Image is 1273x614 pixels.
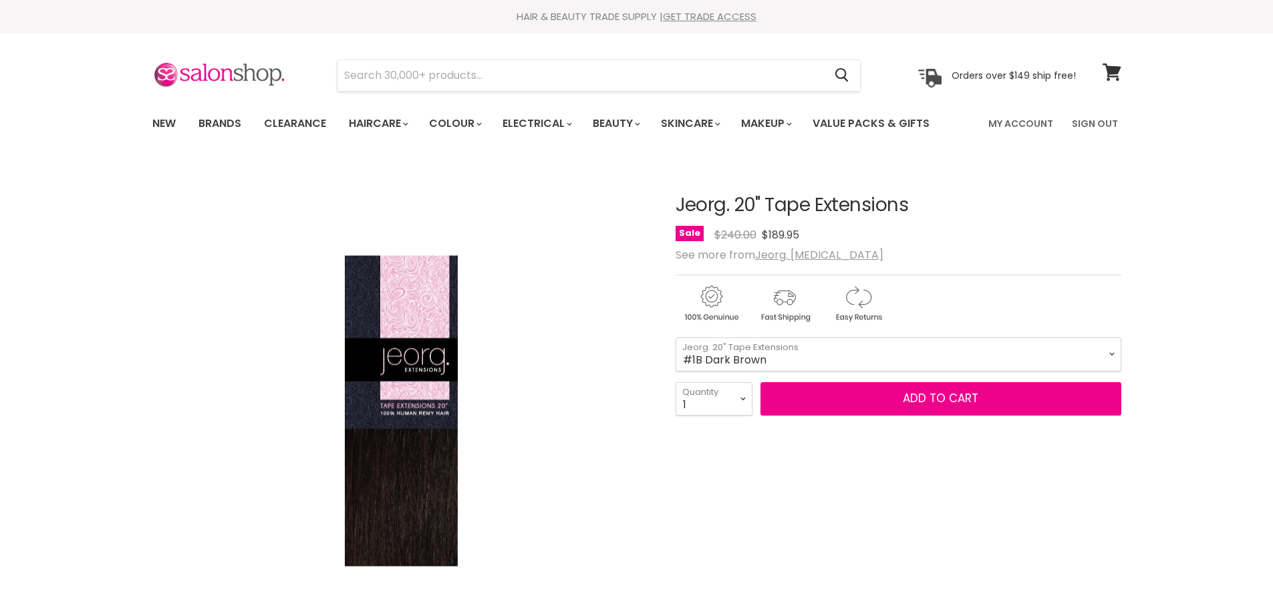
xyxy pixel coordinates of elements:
nav: Main [136,104,1138,143]
a: Value Packs & Gifts [803,110,940,138]
img: genuine.gif [676,283,746,324]
span: $240.00 [714,227,756,243]
ul: Main menu [142,104,960,143]
p: Orders over $149 ship free! [952,69,1076,81]
a: Colour [419,110,490,138]
a: GET TRADE ACCESS [663,9,756,23]
form: Product [337,59,861,92]
img: returns.gif [823,283,893,324]
a: Makeup [731,110,800,138]
a: New [142,110,186,138]
a: Sign Out [1064,110,1126,138]
span: Sale [676,226,704,241]
span: $189.95 [762,227,799,243]
a: Clearance [254,110,336,138]
a: Brands [188,110,251,138]
select: Quantity [676,382,752,416]
a: Beauty [583,110,648,138]
span: See more from [676,247,883,263]
span: Add to cart [903,390,978,406]
img: Jeorg. 20" Tape Extensions [285,235,519,587]
h1: Jeorg. 20" Tape Extensions [676,195,1121,216]
input: Search [337,60,825,91]
a: Jeorg. [MEDICAL_DATA] [755,247,883,263]
button: Add to cart [760,382,1121,416]
button: Search [825,60,860,91]
a: My Account [980,110,1061,138]
div: HAIR & BEAUTY TRADE SUPPLY | [136,10,1138,23]
a: Skincare [651,110,728,138]
a: Haircare [339,110,416,138]
img: shipping.gif [749,283,820,324]
a: Electrical [492,110,580,138]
